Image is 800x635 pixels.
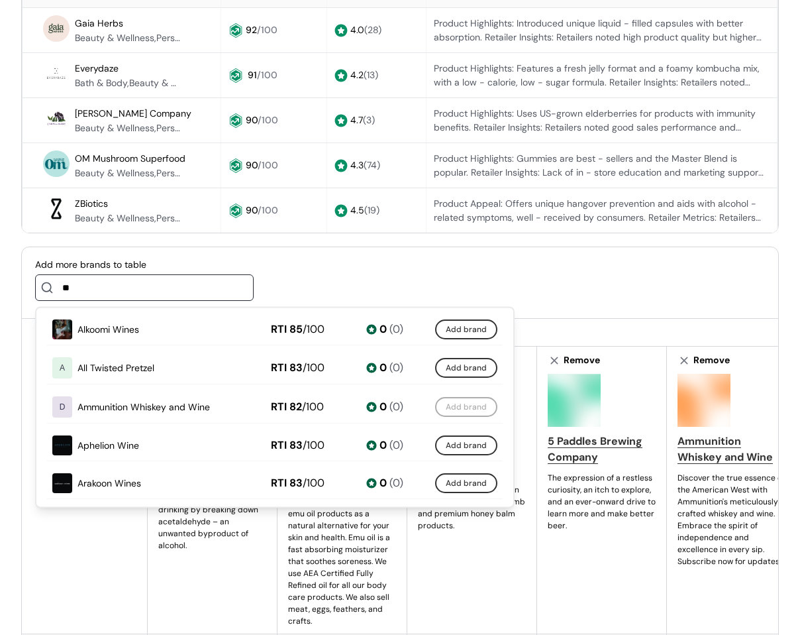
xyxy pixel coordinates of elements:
[75,31,181,45] div: Beauty & Wellness,Personal Care
[289,361,303,375] span: 83
[246,204,258,216] span: 90
[75,196,108,211] a: ZBiotics
[364,204,379,216] span: ( 19 )
[258,204,278,216] span: /100
[677,433,786,465] a: Ammunition Whiskey and Wine
[75,60,119,76] a: Everydaze
[693,353,730,367] div: Remove
[677,472,786,567] div: Discover the true essence of the American West with Ammunition's meticulously crafted whiskey and...
[271,438,287,454] span: RTI
[271,400,287,416] span: RTI
[389,361,403,376] span: ( 0 )
[389,438,403,454] span: ( 0 )
[350,159,380,171] span: 4.3
[350,204,379,216] span: 4.5
[271,361,287,376] span: RTI
[77,477,141,491] span: Arakoon Wines
[75,105,191,121] a: [PERSON_NAME] Company
[246,159,258,171] span: 90
[363,114,375,126] span: ( 3 )
[434,107,765,135] div: Product Highlights: Uses US-grown elderberries for products with immunity benefits. Retailer Insi...
[248,69,257,81] span: 91
[288,472,396,627] div: Our family owned and operated emu ranch provides you with premium emu oil products as a natural a...
[364,69,378,81] span: ( 13 )
[258,159,278,171] span: /100
[246,24,257,36] span: 92
[75,62,119,74] span: Everydaze
[434,197,765,225] div: Product Appeal: Offers unique hangover prevention and aids with alcohol - related symptoms, well ...
[75,17,123,29] span: Gaia Herbs
[289,400,302,414] span: 82
[564,353,600,367] div: Remove
[350,114,375,126] span: 4.7
[379,476,387,492] span: 0
[435,320,497,340] button: Add brand
[257,69,277,81] span: /100
[434,17,765,44] div: Product Highlights: Introduced unique liquid - filled capsules with better absorption. Retailer I...
[364,24,381,36] span: ( 28 )
[75,152,185,164] span: OM Mushroom Superfood
[350,69,378,81] span: 4.2
[303,361,325,375] span: /100
[303,477,325,491] span: /100
[77,323,139,337] span: Alkoomi Wines
[548,472,656,532] div: The expression of a restless curiosity, an itch to explore, and an ever-onward drive to learn mor...
[379,400,387,416] span: 0
[389,400,403,416] span: ( 0 )
[548,433,656,465] a: 5 Paddles Brewing Company
[75,198,108,209] span: ZBiotics
[435,398,497,418] button: Add brand
[289,323,303,337] span: 85
[246,114,258,126] span: 90
[35,258,254,272] div: Add more brands to table
[303,323,325,337] span: /100
[77,400,210,414] span: Ammunition Whiskey and Wine
[75,150,185,166] a: OM Mushroom Superfood
[75,15,123,31] a: Gaia Herbs
[434,152,765,180] div: Product Highlights: Gummies are best - sellers and the Master Blend is popular. Retailer Insights...
[435,359,497,378] button: Add brand
[75,76,181,90] div: Bath & Body,Beauty & Wellness,Personal Care
[75,166,181,180] div: Beauty & Wellness,Personal Care
[434,62,765,89] div: Product Highlights: Features a fresh jelly format and a foamy kombucha mix, with a low - calorie,...
[364,159,380,171] span: ( 74 )
[75,121,181,135] div: Beauty & Wellness,Personal Care
[77,439,139,453] span: Aphelion Wine
[389,322,403,338] span: ( 0 )
[435,474,497,494] button: Add brand
[77,361,154,375] span: All Twisted Pretzel
[75,211,181,225] div: Beauty & Wellness,Personal Care
[435,436,497,456] button: Add brand
[289,439,303,453] span: 83
[350,24,381,36] span: 4.0
[289,477,303,491] span: 83
[302,400,324,414] span: /100
[379,361,387,376] span: 0
[75,107,191,119] span: [PERSON_NAME] Company
[379,322,387,338] span: 0
[271,322,287,338] span: RTI
[389,476,403,492] span: ( 0 )
[379,438,387,454] span: 0
[303,439,325,453] span: /100
[271,476,287,492] span: RTI
[258,114,278,126] span: /100
[257,24,277,36] span: /100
